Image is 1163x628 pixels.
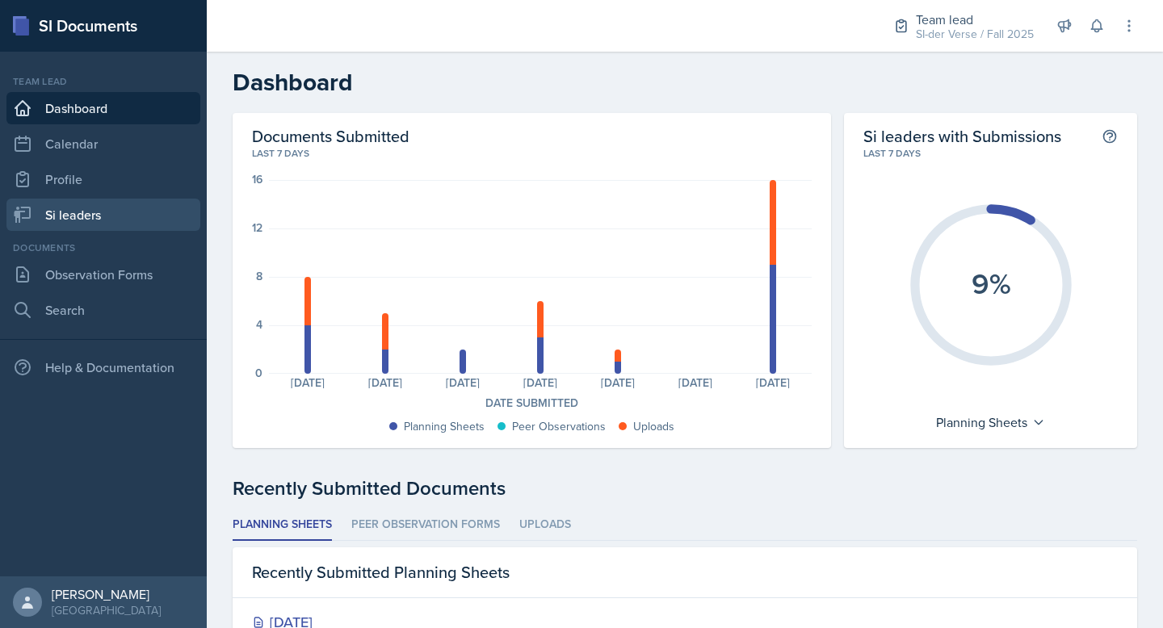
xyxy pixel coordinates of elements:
[6,128,200,160] a: Calendar
[346,377,424,388] div: [DATE]
[255,367,262,379] div: 0
[256,319,262,330] div: 4
[6,294,200,326] a: Search
[512,418,606,435] div: Peer Observations
[52,586,161,602] div: [PERSON_NAME]
[233,474,1137,503] div: Recently Submitted Documents
[519,509,571,541] li: Uploads
[351,509,500,541] li: Peer Observation Forms
[252,174,262,185] div: 16
[6,258,200,291] a: Observation Forms
[928,409,1053,435] div: Planning Sheets
[734,377,812,388] div: [DATE]
[863,146,1118,161] div: Last 7 days
[6,351,200,383] div: Help & Documentation
[916,10,1034,29] div: Team lead
[404,418,485,435] div: Planning Sheets
[252,395,812,412] div: Date Submitted
[6,74,200,89] div: Team lead
[6,199,200,231] a: Si leaders
[269,377,346,388] div: [DATE]
[252,222,262,233] div: 12
[233,547,1137,598] div: Recently Submitted Planning Sheets
[52,602,161,618] div: [GEOGRAPHIC_DATA]
[252,146,812,161] div: Last 7 days
[657,377,734,388] div: [DATE]
[916,26,1034,43] div: SI-der Verse / Fall 2025
[6,163,200,195] a: Profile
[971,262,1010,304] text: 9%
[633,418,674,435] div: Uploads
[233,509,332,541] li: Planning Sheets
[256,270,262,282] div: 8
[6,241,200,255] div: Documents
[863,126,1061,146] h2: Si leaders with Submissions
[502,377,579,388] div: [DATE]
[424,377,502,388] div: [DATE]
[233,68,1137,97] h2: Dashboard
[579,377,657,388] div: [DATE]
[6,92,200,124] a: Dashboard
[252,126,812,146] h2: Documents Submitted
